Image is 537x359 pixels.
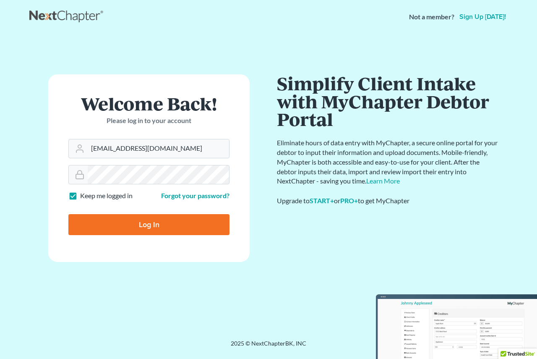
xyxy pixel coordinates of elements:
[310,197,334,204] a: START+
[161,191,229,199] a: Forgot your password?
[68,94,229,113] h1: Welcome Back!
[29,339,508,354] div: 2025 © NextChapterBK, INC
[458,13,508,20] a: Sign up [DATE]!
[366,177,400,185] a: Learn More
[80,191,133,201] label: Keep me logged in
[68,214,229,235] input: Log In
[340,197,358,204] a: PRO+
[409,12,454,22] strong: Not a member?
[277,196,499,206] div: Upgrade to or to get MyChapter
[88,139,229,158] input: Email Address
[68,116,229,126] p: Please log in to your account
[277,74,499,128] h1: Simplify Client Intake with MyChapter Debtor Portal
[277,138,499,186] p: Eliminate hours of data entry with MyChapter, a secure online portal for your debtor to input the...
